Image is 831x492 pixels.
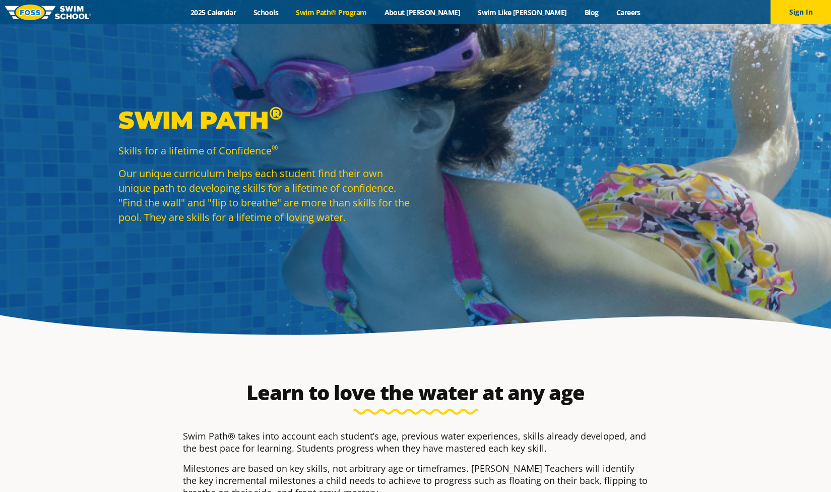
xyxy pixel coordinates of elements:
[272,142,278,152] sup: ®
[178,380,654,405] h2: Learn to love the water at any age
[375,8,469,17] a: About [PERSON_NAME]
[576,8,607,17] a: Blog
[183,430,649,454] p: Swim Path® takes into account each student’s age, previous water experiences, skills already deve...
[118,143,411,158] p: Skills for a lifetime of Confidence
[245,8,287,17] a: Schools
[607,8,649,17] a: Careers
[287,8,375,17] a: Swim Path® Program
[118,166,411,225] p: Our unique curriculum helps each student find their own unique path to developing skills for a li...
[269,102,283,124] sup: ®
[469,8,576,17] a: Swim Like [PERSON_NAME]
[118,105,411,135] p: Swim Path
[5,5,91,20] img: FOSS Swim School Logo
[182,8,245,17] a: 2025 Calendar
